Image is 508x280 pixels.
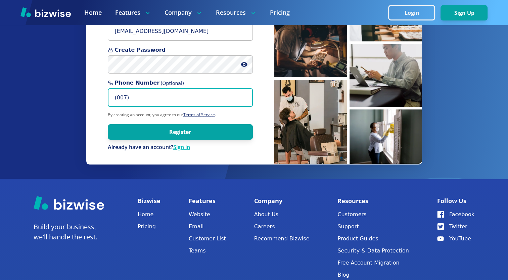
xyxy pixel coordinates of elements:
button: Sign Up [441,5,488,20]
a: Pricing [270,8,290,17]
a: Customers [337,210,409,219]
a: Recommend Bizwise [254,234,310,243]
button: Support [337,222,409,231]
a: Facebook [437,210,474,219]
a: Terms of Service [183,112,215,118]
a: Sign in [173,143,190,151]
p: Resources [337,196,409,206]
p: Company [165,8,202,17]
a: About Us [254,210,310,219]
p: Already have an account? [108,144,253,151]
a: Home [138,210,160,219]
input: you@example.com [108,22,253,41]
a: Email [189,222,226,231]
button: Register [108,124,253,140]
img: Cleaner sanitizing windows [350,109,422,164]
p: Resources [216,8,257,17]
p: Features [189,196,226,206]
img: Man working on laptop [350,44,422,107]
a: Product Guides [337,234,409,243]
p: Company [254,196,310,206]
a: Customer List [189,234,226,243]
a: Home [84,8,102,17]
p: By creating an account, you agree to our . [108,112,253,118]
div: Already have an account?Sign in [108,144,253,151]
a: Sign Up [441,10,488,16]
a: Login [388,10,441,16]
img: Barber cutting hair [274,80,347,164]
a: Careers [254,222,310,231]
a: Blog [337,270,409,280]
p: Features [115,8,151,17]
p: Follow Us [437,196,474,206]
input: (000) 000-0000 Ext. 000 [108,88,253,107]
p: Build your business, we'll handle the rest. [34,222,104,242]
a: Twitter [437,222,474,231]
a: Security & Data Protection [337,246,409,255]
img: Man inspecting coffee beans [274,25,347,77]
img: Bizwise Logo [20,7,71,17]
a: YouTube [437,234,474,243]
img: YouTube Icon [437,236,444,241]
p: Bizwise [138,196,160,206]
img: Facebook Icon [437,211,444,218]
button: Login [388,5,435,20]
a: Free Account Migration [337,258,409,268]
span: Phone Number [108,79,253,87]
span: Create Password [108,46,253,54]
img: Bizwise Logo [34,196,104,210]
img: Twitter Icon [437,223,444,230]
a: Pricing [138,222,160,231]
a: Teams [189,246,226,255]
a: Website [189,210,226,219]
span: (Optional) [160,80,184,87]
